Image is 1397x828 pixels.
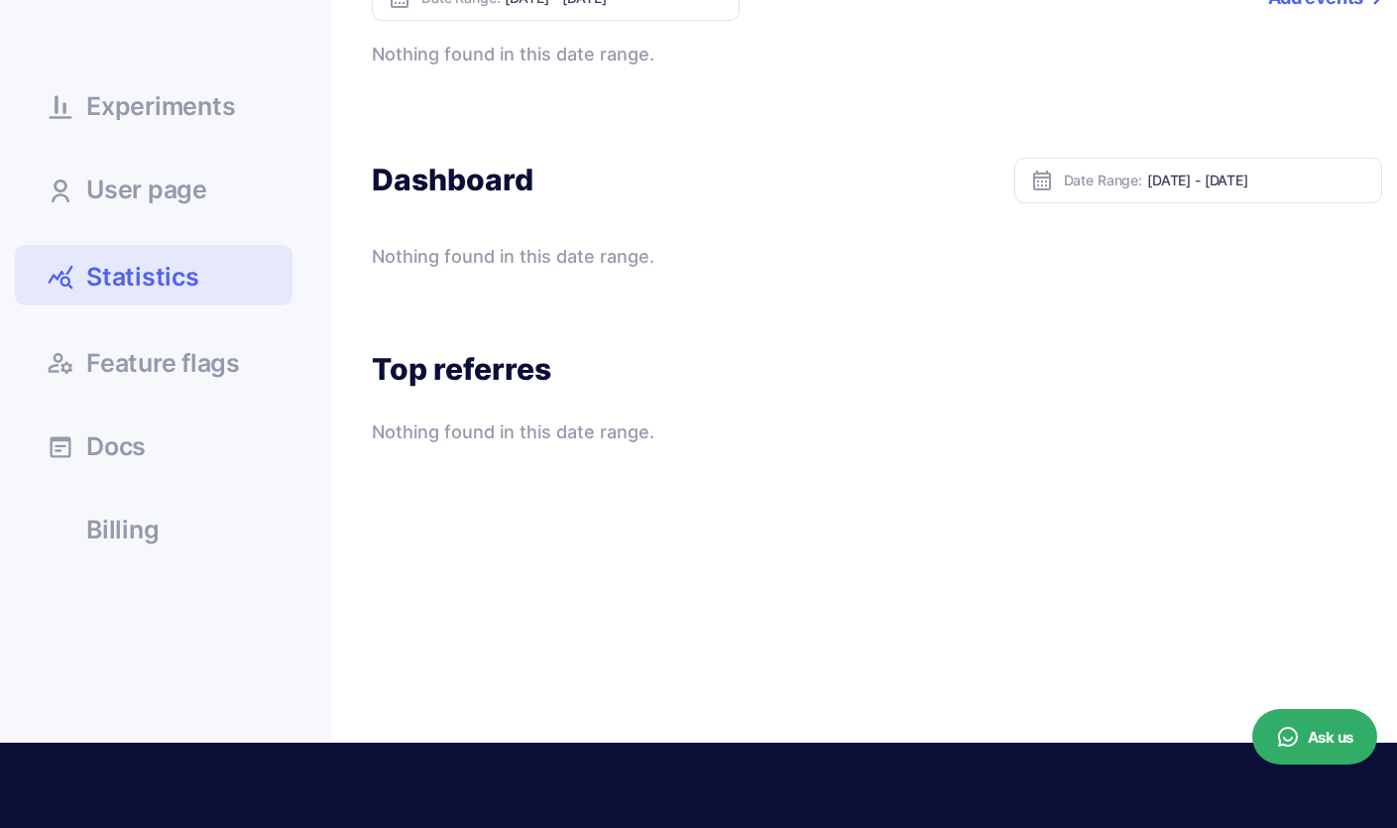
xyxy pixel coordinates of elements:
[15,335,292,389] a: Feature flags
[15,78,292,132] a: Experiments
[15,162,292,215] a: User page
[15,418,292,472] a: Docs
[372,41,1382,68] div: Nothing found in this date range.
[86,351,240,376] span: Feature flags
[372,418,1382,446] div: Nothing found in this date range.
[86,177,207,202] span: User page
[15,502,292,555] a: Billing
[372,243,853,271] div: Nothing found in this date range.
[86,260,199,295] span: Statistics
[1030,169,1054,192] img: Icon
[1252,709,1377,765] button: Ask us
[15,245,292,305] a: Statistics
[1064,174,1142,187] span: Date Range:
[372,350,1382,389] div: Top referres
[372,161,533,199] div: Dashboard
[86,518,159,542] span: Billing
[86,434,146,459] span: Docs
[86,94,235,119] span: Experiments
